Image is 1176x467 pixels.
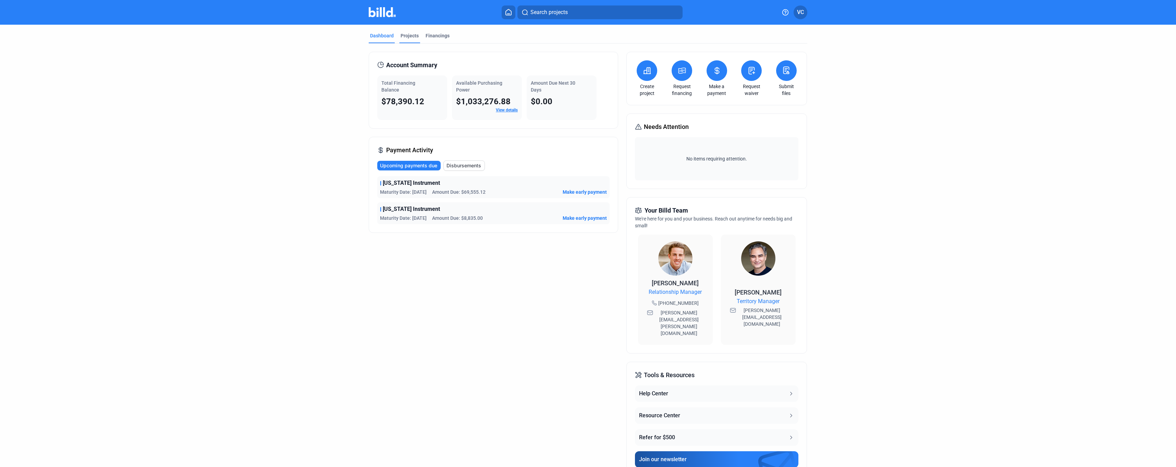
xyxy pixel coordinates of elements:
[426,32,450,39] div: Financings
[531,80,575,93] span: Amount Due Next 30 Days
[380,162,437,169] span: Upcoming payments due
[386,60,437,70] span: Account Summary
[380,215,427,221] span: Maturity Date: [DATE]
[370,32,394,39] div: Dashboard
[456,97,511,106] span: $1,033,276.88
[658,241,693,276] img: Relationship Manager
[432,215,483,221] span: Amount Due: $8,835.00
[517,5,683,19] button: Search projects
[383,205,440,213] span: [US_STATE] Instrument
[741,241,775,276] img: Territory Manager
[737,297,780,306] span: Territory Manager
[644,370,695,380] span: Tools & Resources
[456,80,502,93] span: Available Purchasing Power
[381,80,415,93] span: Total Financing Balance
[635,429,798,446] button: Refer for $500
[658,300,699,307] span: [PHONE_NUMBER]
[531,97,552,106] span: $0.00
[432,189,486,195] span: Amount Due: $69,555.12
[496,108,518,112] a: View details
[380,189,427,195] span: Maturity Date: [DATE]
[737,307,787,327] span: [PERSON_NAME][EMAIL_ADDRESS][DOMAIN_NAME]
[377,161,441,170] button: Upcoming payments due
[794,5,807,19] button: VC
[563,189,607,195] button: Make early payment
[639,390,668,398] div: Help Center
[635,385,798,402] button: Help Center
[645,206,688,215] span: Your Billd Team
[654,309,704,337] span: [PERSON_NAME][EMAIL_ADDRESS][PERSON_NAME][DOMAIN_NAME]
[401,32,419,39] div: Projects
[381,97,424,106] span: $78,390.12
[639,455,687,464] div: Join our newsletter
[639,433,675,442] div: Refer for $500
[386,145,433,155] span: Payment Activity
[774,83,798,97] a: Submit files
[383,179,440,187] span: [US_STATE] Instrument
[446,162,481,169] span: Disbursements
[652,279,699,287] span: [PERSON_NAME]
[639,411,680,420] div: Resource Center
[739,83,763,97] a: Request waiver
[735,289,782,296] span: [PERSON_NAME]
[443,160,485,171] button: Disbursements
[638,155,795,162] span: No items requiring attention.
[635,216,792,228] span: We're here for you and your business. Reach out anytime for needs big and small!
[369,7,396,17] img: Billd Company Logo
[797,8,804,16] span: VC
[705,83,729,97] a: Make a payment
[644,122,689,132] span: Needs Attention
[530,8,568,16] span: Search projects
[635,83,659,97] a: Create project
[563,215,607,221] button: Make early payment
[670,83,694,97] a: Request financing
[635,407,798,424] button: Resource Center
[649,288,702,296] span: Relationship Manager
